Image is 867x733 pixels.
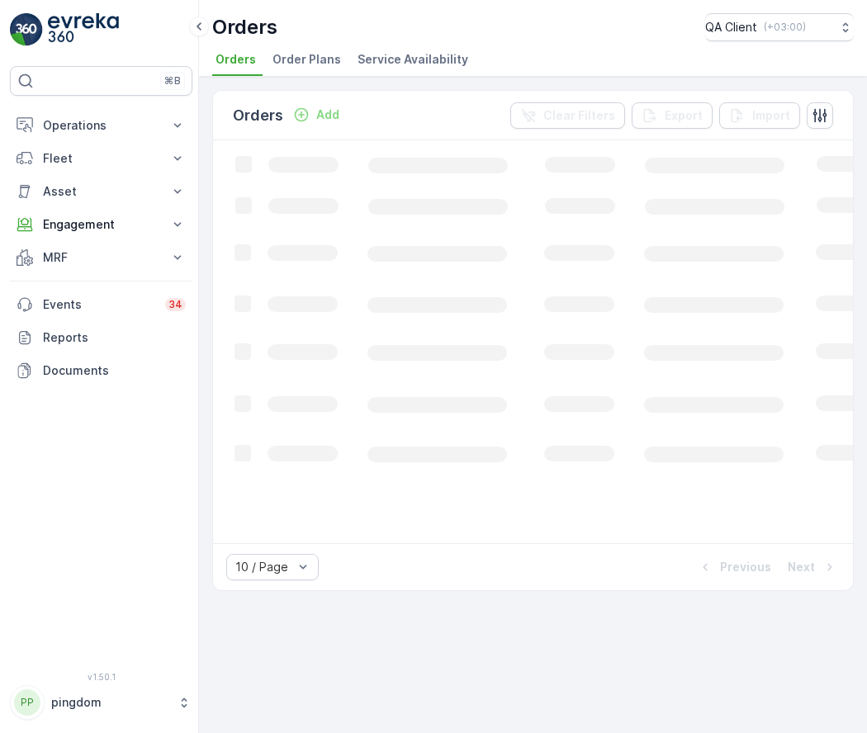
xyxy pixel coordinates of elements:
[10,321,192,354] a: Reports
[10,354,192,387] a: Documents
[786,557,840,577] button: Next
[51,694,169,711] p: pingdom
[705,13,854,41] button: QA Client(+03:00)
[788,559,815,575] p: Next
[10,142,192,175] button: Fleet
[720,559,771,575] p: Previous
[43,216,159,233] p: Engagement
[272,51,341,68] span: Order Plans
[14,689,40,716] div: PP
[43,249,159,266] p: MRF
[43,117,159,134] p: Operations
[43,183,159,200] p: Asset
[10,208,192,241] button: Engagement
[10,685,192,720] button: PPpingdom
[43,329,186,346] p: Reports
[10,288,192,321] a: Events34
[233,104,283,127] p: Orders
[10,13,43,46] img: logo
[43,296,155,313] p: Events
[358,51,468,68] span: Service Availability
[10,175,192,208] button: Asset
[10,109,192,142] button: Operations
[164,74,181,87] p: ⌘B
[43,150,159,167] p: Fleet
[695,557,773,577] button: Previous
[665,107,703,124] p: Export
[216,51,256,68] span: Orders
[10,672,192,682] span: v 1.50.1
[543,107,615,124] p: Clear Filters
[287,105,346,125] button: Add
[10,241,192,274] button: MRF
[705,19,757,35] p: QA Client
[212,14,277,40] p: Orders
[510,102,625,129] button: Clear Filters
[752,107,790,124] p: Import
[168,298,182,311] p: 34
[632,102,713,129] button: Export
[764,21,806,34] p: ( +03:00 )
[316,106,339,123] p: Add
[719,102,800,129] button: Import
[43,362,186,379] p: Documents
[48,13,119,46] img: logo_light-DOdMpM7g.png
